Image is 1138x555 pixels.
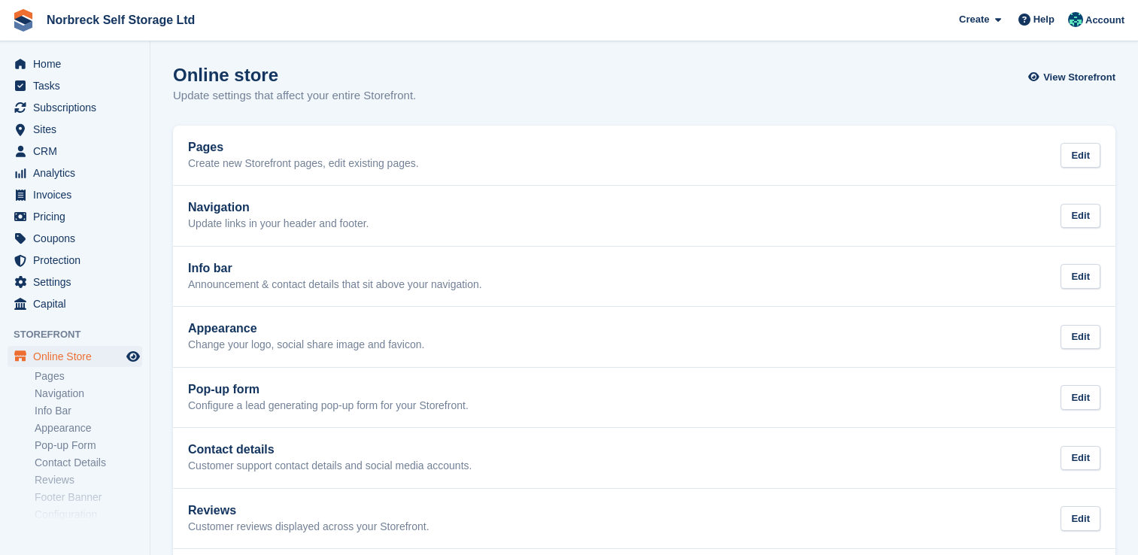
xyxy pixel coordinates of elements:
[1061,385,1100,410] div: Edit
[8,75,142,96] a: menu
[8,97,142,118] a: menu
[8,228,142,249] a: menu
[124,347,142,365] a: Preview store
[188,157,419,171] p: Create new Storefront pages, edit existing pages.
[8,293,142,314] a: menu
[1061,446,1100,471] div: Edit
[188,217,369,231] p: Update links in your header and footer.
[173,126,1115,186] a: Pages Create new Storefront pages, edit existing pages. Edit
[8,141,142,162] a: menu
[8,250,142,271] a: menu
[173,247,1115,307] a: Info bar Announcement & contact details that sit above your navigation. Edit
[1085,13,1124,28] span: Account
[188,383,469,396] h2: Pop-up form
[35,456,142,470] a: Contact Details
[33,271,123,293] span: Settings
[1068,12,1083,27] img: Sally King
[188,278,482,292] p: Announcement & contact details that sit above your navigation.
[173,186,1115,246] a: Navigation Update links in your header and footer. Edit
[188,141,419,154] h2: Pages
[33,206,123,227] span: Pricing
[1061,264,1100,289] div: Edit
[173,65,416,85] h1: Online store
[188,322,424,335] h2: Appearance
[14,327,150,342] span: Storefront
[173,489,1115,549] a: Reviews Customer reviews displayed across your Storefront. Edit
[8,206,142,227] a: menu
[188,459,472,473] p: Customer support contact details and social media accounts.
[35,508,142,522] a: Configuration
[1061,506,1100,531] div: Edit
[188,504,429,517] h2: Reviews
[33,119,123,140] span: Sites
[188,520,429,534] p: Customer reviews displayed across your Storefront.
[35,421,142,435] a: Appearance
[33,97,123,118] span: Subscriptions
[188,201,369,214] h2: Navigation
[12,9,35,32] img: stora-icon-8386f47178a22dfd0bd8f6a31ec36ba5ce8667c1dd55bd0f319d3a0aa187defe.svg
[1061,325,1100,350] div: Edit
[959,12,989,27] span: Create
[1033,12,1055,27] span: Help
[8,184,142,205] a: menu
[35,438,142,453] a: Pop-up Form
[173,87,416,105] p: Update settings that affect your entire Storefront.
[33,141,123,162] span: CRM
[173,428,1115,488] a: Contact details Customer support contact details and social media accounts. Edit
[1043,70,1115,85] span: View Storefront
[188,399,469,413] p: Configure a lead generating pop-up form for your Storefront.
[35,490,142,505] a: Footer Banner
[33,346,123,367] span: Online Store
[173,307,1115,367] a: Appearance Change your logo, social share image and favicon. Edit
[35,387,142,401] a: Navigation
[41,8,201,32] a: Norbreck Self Storage Ltd
[188,338,424,352] p: Change your logo, social share image and favicon.
[33,250,123,271] span: Protection
[8,346,142,367] a: menu
[35,369,142,384] a: Pages
[1061,143,1100,168] div: Edit
[8,53,142,74] a: menu
[8,271,142,293] a: menu
[188,262,482,275] h2: Info bar
[173,368,1115,428] a: Pop-up form Configure a lead generating pop-up form for your Storefront. Edit
[1032,65,1115,89] a: View Storefront
[35,404,142,418] a: Info Bar
[8,119,142,140] a: menu
[8,162,142,183] a: menu
[33,184,123,205] span: Invoices
[33,53,123,74] span: Home
[33,293,123,314] span: Capital
[33,75,123,96] span: Tasks
[35,473,142,487] a: Reviews
[1061,204,1100,229] div: Edit
[33,228,123,249] span: Coupons
[188,443,472,456] h2: Contact details
[33,162,123,183] span: Analytics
